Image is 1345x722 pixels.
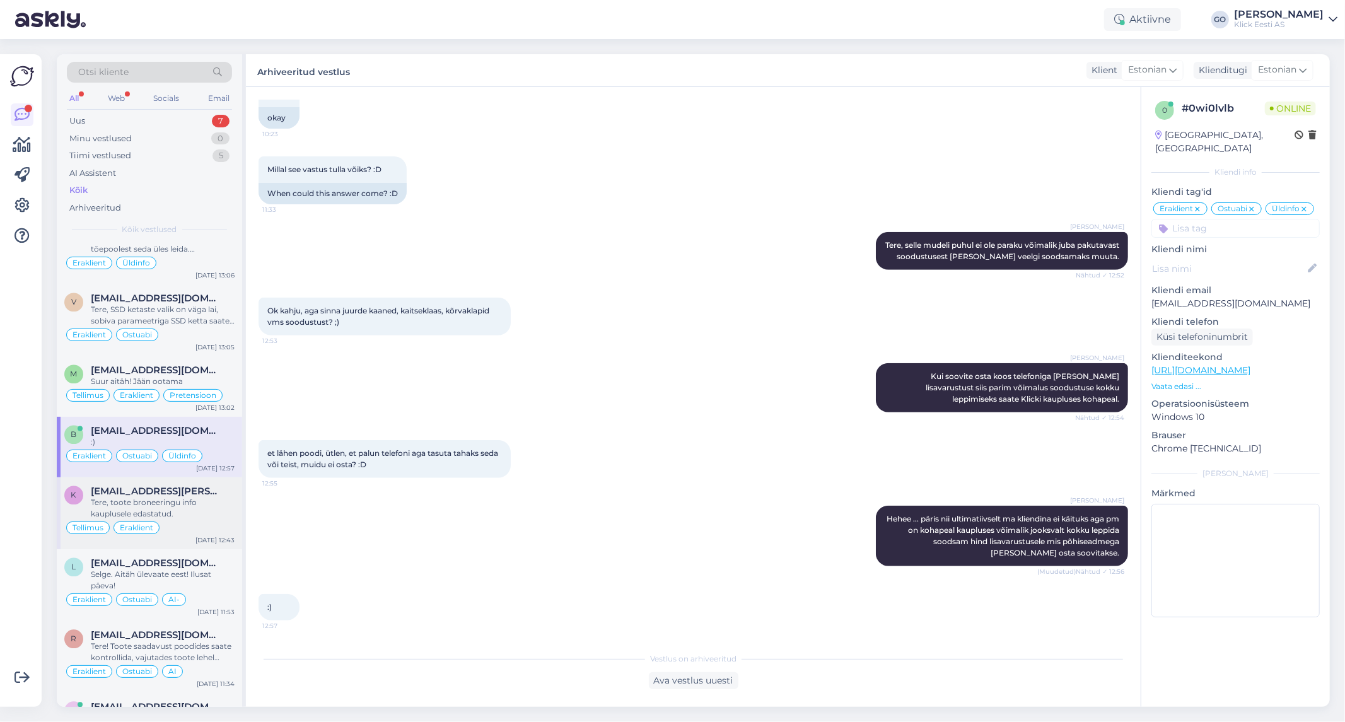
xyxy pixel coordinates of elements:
div: Web [105,90,127,107]
input: Lisa tag [1151,219,1320,238]
span: [PERSON_NAME] [1070,353,1124,363]
div: All [67,90,81,107]
div: Uus [69,115,85,127]
span: Pretensioon [170,392,216,399]
div: [DATE] 12:57 [196,463,235,473]
p: Klienditeekond [1151,351,1320,364]
span: Üldinfo [168,452,196,460]
div: GO [1211,11,1229,28]
span: AI [168,668,177,675]
span: Nähtud ✓ 12:54 [1075,413,1124,422]
span: 12:55 [262,479,310,488]
span: (Muudetud) Nähtud ✓ 12:56 [1037,567,1124,576]
span: Eraklient [1160,205,1193,213]
img: Askly Logo [10,64,34,88]
span: n [71,706,77,716]
div: Tiimi vestlused [69,149,131,162]
span: Ostuabi [122,668,152,675]
div: [PERSON_NAME] [1234,9,1324,20]
div: [PERSON_NAME] [1151,468,1320,479]
p: Märkmed [1151,487,1320,500]
span: k [71,491,77,500]
div: Kõik [69,184,88,197]
div: 0 [211,132,230,145]
span: Ostuabi [1218,205,1247,213]
div: Aktiivne [1104,8,1181,31]
span: Eraklient [120,392,153,399]
p: Kliendi nimi [1151,243,1320,256]
div: 5 [213,149,230,162]
div: [DATE] 11:34 [197,679,235,689]
span: [PERSON_NAME] [1070,222,1124,231]
span: Eraklient [73,596,106,603]
div: Klick Eesti AS [1234,20,1324,30]
span: AI- [168,596,180,603]
label: Arhiveeritud vestlus [257,62,350,79]
span: Eraklient [73,331,106,339]
div: Ava vestlus uuesti [649,672,738,689]
p: Kliendi email [1151,284,1320,297]
div: AI Assistent [69,167,116,180]
div: [DATE] 13:06 [195,271,235,280]
span: Kõik vestlused [122,224,177,235]
p: Windows 10 [1151,410,1320,424]
span: [PERSON_NAME] [1070,496,1124,505]
span: Hehee ... päris nii ultimatiivselt ma kliendina ei käituks aga pm on kohapeal kaupluses võimalik ... [887,514,1121,557]
span: neti88@mail.ru [91,702,222,713]
span: kadi.katre.kopper@gmail.com [91,486,222,498]
div: Minu vestlused [69,132,132,145]
div: When could this answer come? :D [259,183,407,204]
span: Eraklient [73,259,106,267]
div: [DATE] 13:02 [195,403,235,412]
span: Ostuabi [122,331,152,339]
div: [DATE] 13:05 [195,342,235,352]
div: Kliendi info [1151,166,1320,178]
input: Lisa nimi [1152,262,1305,276]
span: l [72,562,76,572]
div: # 0wi0lvlb [1182,101,1265,116]
span: rasmusseire99@gmail.com [91,630,222,641]
span: Estonian [1128,63,1167,77]
span: Üldinfo [122,259,150,267]
div: Selge. Aitäh ülevaate eest! Ilusat päeva! [91,569,235,592]
span: Üldinfo [1272,205,1300,213]
div: Tere, SSD ketaste valik on väga lai, sobiva parameetriga SSD ketta saate valida siit: [URL][DOMAI... [91,305,235,327]
div: Küsi telefoninumbrit [1151,329,1253,346]
div: Tere! Toote saadavust poodides saate kontrollida, vajutades toote lehel "Saadavus poodides" nupul... [91,641,235,664]
span: veix001@gmail.com [91,293,222,305]
span: Eraklient [73,668,106,675]
span: 12:53 [262,336,310,346]
div: [GEOGRAPHIC_DATA], [GEOGRAPHIC_DATA] [1155,129,1295,155]
div: Klienditugi [1194,64,1247,77]
span: Tellimus [73,392,103,399]
span: Online [1265,102,1316,115]
p: Operatsioonisüsteem [1151,397,1320,410]
span: et lähen poodi, ütlen, et palun telefoni aga tasuta tahaks seda või teist, muidu ei osta? :D [267,448,500,469]
span: :) [267,602,272,612]
span: Ostuabi [122,596,152,603]
span: Tellimus [73,524,103,532]
span: 11:33 [262,205,310,214]
span: 12:57 [262,621,310,631]
span: Ostuabi [122,452,152,460]
span: Vestlus on arhiveeritud [650,653,737,665]
span: Eraklient [73,452,106,460]
div: Klient [1086,64,1117,77]
p: Kliendi telefon [1151,315,1320,329]
p: Kliendi tag'id [1151,185,1320,199]
div: Tere, toote broneeringu info kauplusele edastatud. [91,498,235,520]
p: Brauser [1151,429,1320,442]
div: Arhiveeritud [69,202,121,214]
div: Socials [151,90,182,107]
span: Ok kahju, aga sinna juurde kaaned, kaitseklaas, kõrvaklapid vms soodustust? ;) [267,306,491,327]
div: Suur aitäh! Jään ootama [91,376,235,388]
div: Email [206,90,232,107]
p: Vaata edasi ... [1151,381,1320,392]
div: :) [91,437,235,448]
p: [EMAIL_ADDRESS][DOMAIN_NAME] [1151,297,1320,310]
span: Nähtud ✓ 12:52 [1076,271,1124,280]
span: Otsi kliente [78,66,129,79]
span: r [71,634,77,644]
div: 7 [212,115,230,127]
span: 10:23 [262,129,310,139]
